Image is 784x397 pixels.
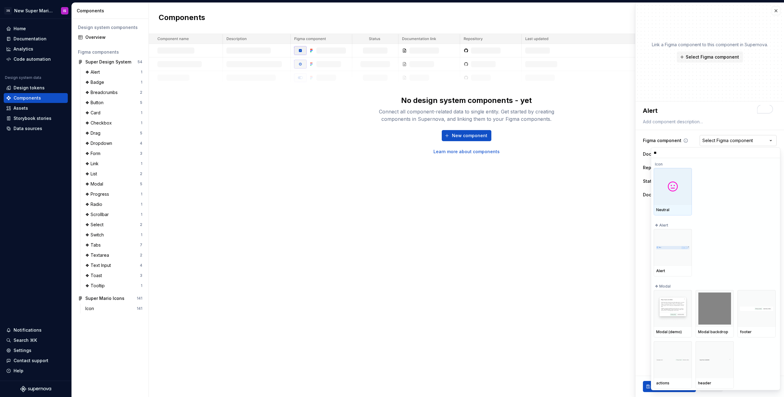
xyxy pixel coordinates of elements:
div: ❖ Modal [654,280,776,290]
div: Modal (demo) [656,329,689,334]
div: footer [740,329,773,334]
div: Alert [656,268,689,273]
div: Neutral [656,207,689,212]
div: Icon [654,158,776,168]
div: ❖ Alert [654,219,776,229]
div: Modal backdrop [698,329,731,334]
div: header [698,381,731,386]
div: actions [656,381,689,386]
